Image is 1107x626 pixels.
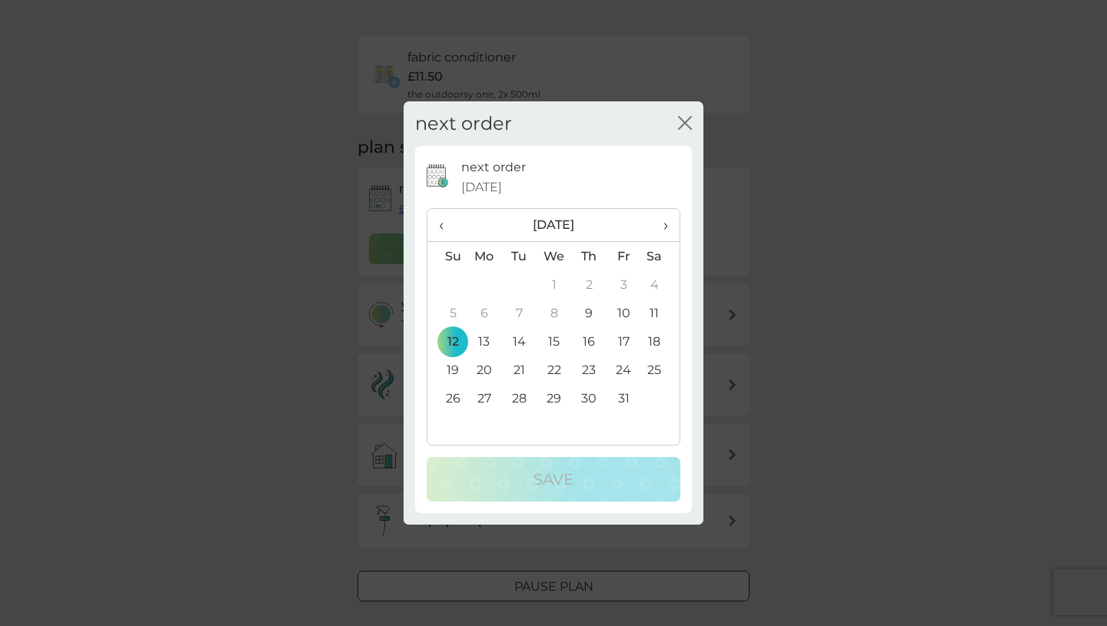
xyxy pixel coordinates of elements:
[467,356,502,384] td: 20
[653,209,668,241] span: ›
[537,327,572,356] td: 15
[607,242,641,271] th: Fr
[415,113,512,135] h2: next order
[502,299,537,327] td: 7
[572,270,607,299] td: 2
[572,356,607,384] td: 23
[427,299,467,327] td: 5
[427,457,680,502] button: Save
[572,384,607,412] td: 30
[439,209,455,241] span: ‹
[467,384,502,412] td: 27
[607,270,641,299] td: 3
[537,356,572,384] td: 22
[534,467,573,492] p: Save
[467,299,502,327] td: 6
[537,270,572,299] td: 1
[607,327,641,356] td: 17
[427,384,467,412] td: 26
[467,327,502,356] td: 13
[678,116,692,132] button: close
[502,384,537,412] td: 28
[461,177,502,197] span: [DATE]
[607,356,641,384] td: 24
[427,356,467,384] td: 19
[641,356,680,384] td: 25
[427,327,467,356] td: 12
[502,356,537,384] td: 21
[461,157,526,177] p: next order
[537,299,572,327] td: 8
[427,242,467,271] th: Su
[607,299,641,327] td: 10
[537,242,572,271] th: We
[502,327,537,356] td: 14
[572,327,607,356] td: 16
[641,270,680,299] td: 4
[607,384,641,412] td: 31
[641,327,680,356] td: 18
[502,242,537,271] th: Tu
[641,242,680,271] th: Sa
[572,242,607,271] th: Th
[467,242,502,271] th: Mo
[641,299,680,327] td: 11
[537,384,572,412] td: 29
[572,299,607,327] td: 9
[467,209,641,242] th: [DATE]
